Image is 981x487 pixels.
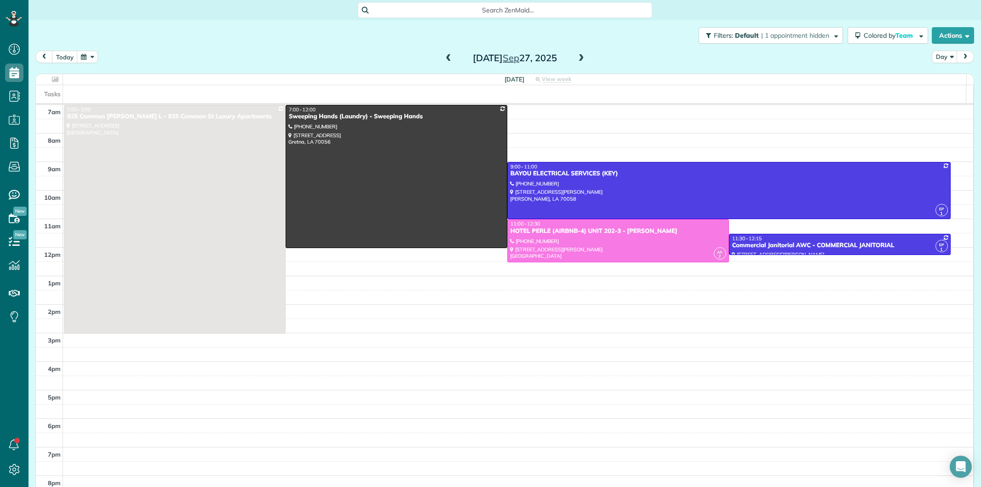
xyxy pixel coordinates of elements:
[44,194,61,201] span: 10am
[48,451,61,458] span: 7pm
[714,31,733,40] span: Filters:
[936,245,947,254] small: 1
[510,227,726,235] div: HOTEL PERLE (AIRBNB-4) UNIT 202-3 - [PERSON_NAME]
[48,336,61,344] span: 3pm
[510,170,948,178] div: BAYOU ELECTRICAL SERVICES (KEY)
[735,31,759,40] span: Default
[48,165,61,173] span: 9am
[699,27,843,44] button: Filters: Default | 1 appointment hidden
[44,90,61,98] span: Tasks
[761,31,829,40] span: | 1 appointment hidden
[44,222,61,230] span: 11am
[717,249,723,255] span: AR
[939,206,944,211] span: EP
[48,137,61,144] span: 8am
[957,51,974,63] button: next
[289,106,316,113] span: 7:00 - 12:00
[864,31,916,40] span: Colored by
[48,394,61,401] span: 5pm
[48,108,61,116] span: 7am
[13,207,27,216] span: New
[694,27,843,44] a: Filters: Default | 1 appointment hidden
[44,251,61,258] span: 12pm
[950,456,972,478] div: Open Intercom Messenger
[511,220,540,227] span: 11:00 - 12:30
[48,279,61,287] span: 1pm
[503,52,519,64] span: Sep
[932,27,974,44] button: Actions
[35,51,53,63] button: prev
[895,31,914,40] span: Team
[732,242,948,249] div: Commercial Janitorial AWC - COMMERCIAL JANITORIAL
[714,252,726,261] small: 2
[67,106,91,113] span: 7:00 - 3:00
[939,242,944,247] span: EP
[48,422,61,429] span: 6pm
[848,27,928,44] button: Colored byTeam
[505,75,524,83] span: [DATE]
[542,75,571,83] span: View week
[48,479,61,487] span: 8pm
[48,365,61,372] span: 4pm
[932,51,958,63] button: Day
[13,230,27,239] span: New
[288,113,505,121] div: Sweeping Hands (Laundry) - Sweeping Hands
[67,113,283,121] div: 925 Common [PERSON_NAME] L - 925 Common St Luxury Apartments
[48,308,61,315] span: 2pm
[457,53,572,63] h2: [DATE] 27, 2025
[936,209,947,218] small: 1
[52,51,78,63] button: today
[732,235,762,242] span: 11:30 - 12:15
[511,163,537,170] span: 9:00 - 11:00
